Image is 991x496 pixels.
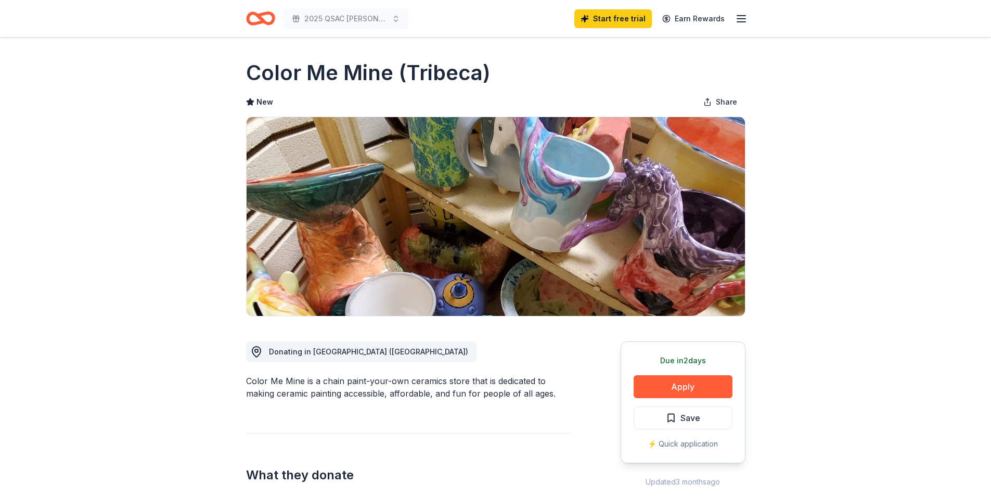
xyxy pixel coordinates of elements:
[269,347,468,356] span: Donating in [GEOGRAPHIC_DATA] ([GEOGRAPHIC_DATA])
[634,438,732,450] div: ⚡️ Quick application
[716,96,737,108] span: Share
[246,375,571,400] div: Color Me Mine is a chain paint-your-own ceramics store that is dedicated to making ceramic painti...
[304,12,388,25] span: 2025 QSAC [PERSON_NAME] Memorial Bowl-A-Thon
[656,9,731,28] a: Earn Rewards
[246,58,491,87] h1: Color Me Mine (Tribeca)
[634,406,732,429] button: Save
[574,9,652,28] a: Start free trial
[621,476,745,488] div: Updated 3 months ago
[247,117,745,316] img: Image for Color Me Mine (Tribeca)
[246,467,571,484] h2: What they donate
[680,411,700,425] span: Save
[695,92,745,112] button: Share
[246,6,275,31] a: Home
[634,375,732,398] button: Apply
[284,8,408,29] button: 2025 QSAC [PERSON_NAME] Memorial Bowl-A-Thon
[634,354,732,367] div: Due in 2 days
[256,96,273,108] span: New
